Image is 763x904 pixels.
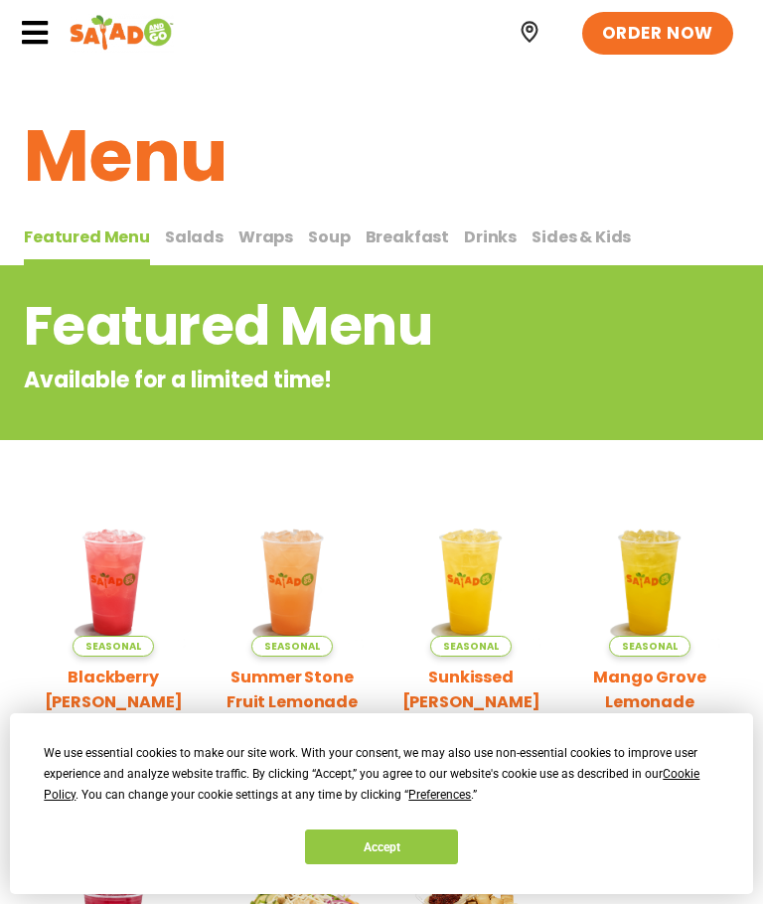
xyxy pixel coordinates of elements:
[39,508,188,657] img: Product photo for Blackberry Bramble Lemonade
[238,226,293,248] span: Wraps
[308,226,350,248] span: Soup
[218,508,367,657] img: Product photo for Summer Stone Fruit Lemonade
[575,665,724,714] h2: Mango Grove Lemonade
[24,218,739,266] div: Tabbed content
[73,636,153,657] span: Seasonal
[305,829,458,864] button: Accept
[408,788,471,802] span: Preferences
[218,665,367,714] h2: Summer Stone Fruit Lemonade
[582,12,733,56] a: ORDER NOW
[39,665,188,739] h2: Blackberry [PERSON_NAME] Lemonade
[430,636,511,657] span: Seasonal
[532,226,631,248] span: Sides & Kids
[366,226,450,248] span: Breakfast
[24,226,150,248] span: Featured Menu
[396,508,545,657] img: Product photo for Sunkissed Yuzu Lemonade
[609,636,689,657] span: Seasonal
[251,636,332,657] span: Seasonal
[24,286,579,367] h2: Featured Menu
[165,226,224,248] span: Salads
[10,713,753,894] div: Cookie Consent Prompt
[70,13,174,53] img: Header logo
[24,102,739,210] h1: Menu
[44,743,718,806] div: We use essential cookies to make our site work. With your consent, we may also use non-essential ...
[24,364,579,396] p: Available for a limited time!
[464,226,517,248] span: Drinks
[602,22,713,46] span: ORDER NOW
[396,665,545,714] h2: Sunkissed [PERSON_NAME]
[575,508,724,657] img: Product photo for Mango Grove Lemonade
